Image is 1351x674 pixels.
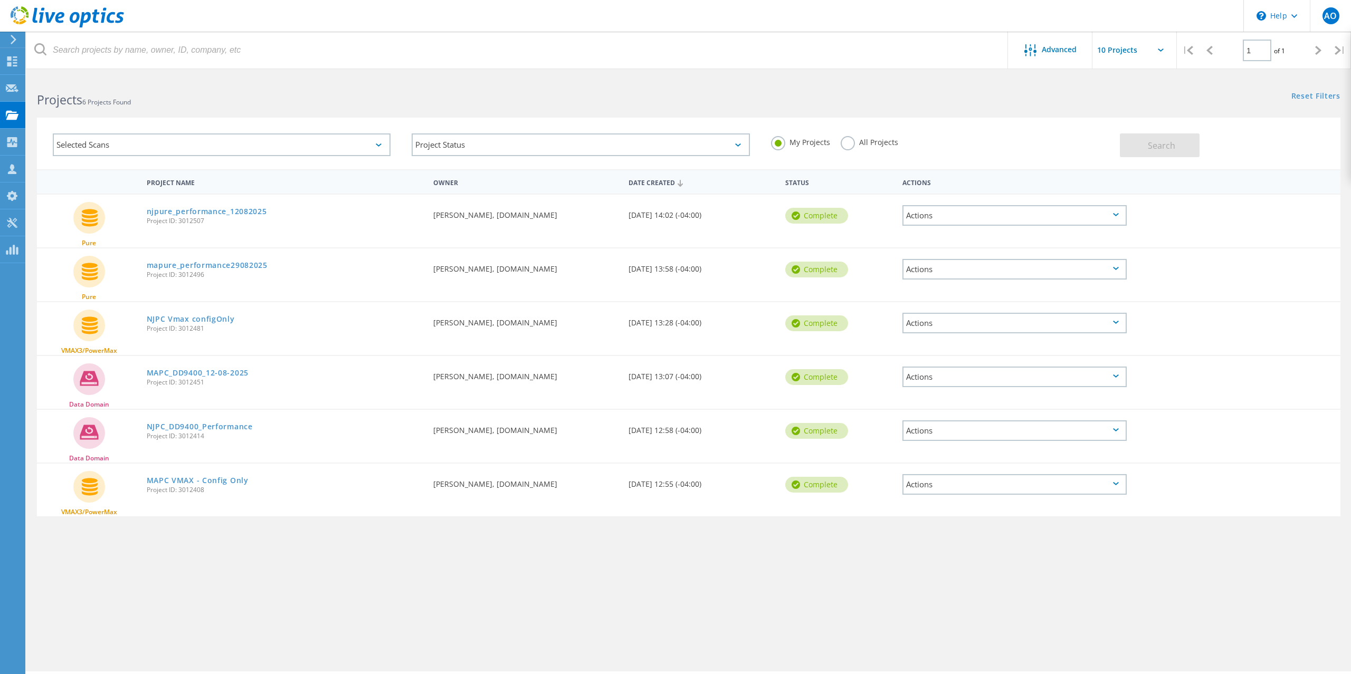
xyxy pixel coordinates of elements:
[623,172,779,192] div: Date Created
[147,369,249,377] a: MAPC_DD9400_12-08-2025
[69,401,109,408] span: Data Domain
[53,133,391,156] div: Selected Scans
[902,474,1127,495] div: Actions
[141,172,428,191] div: Project Name
[412,133,749,156] div: Project Status
[61,348,117,354] span: VMAX3/PowerMax
[1042,46,1077,53] span: Advanced
[428,195,624,229] div: [PERSON_NAME], [DOMAIN_NAME]
[623,464,779,498] div: [DATE] 12:55 (-04:00)
[1274,46,1285,55] span: of 1
[623,410,779,445] div: [DATE] 12:58 (-04:00)
[69,455,109,461] span: Data Domain
[147,315,235,323] a: NJPC Vmax configOnly
[623,195,779,229] div: [DATE] 14:02 (-04:00)
[147,218,423,224] span: Project ID: 3012507
[147,487,423,493] span: Project ID: 3012408
[428,172,624,191] div: Owner
[785,262,848,277] div: Complete
[1148,140,1175,151] span: Search
[1120,133,1200,157] button: Search
[785,477,848,493] div: Complete
[428,248,624,283] div: [PERSON_NAME], [DOMAIN_NAME]
[785,369,848,385] div: Complete
[780,172,897,191] div: Status
[428,302,624,337] div: [PERSON_NAME], [DOMAIN_NAME]
[902,313,1127,333] div: Actions
[147,477,249,484] a: MAPC VMAX - Config Only
[82,240,96,246] span: Pure
[785,315,848,331] div: Complete
[623,248,779,283] div: [DATE] 13:58 (-04:00)
[1329,32,1351,69] div: |
[785,423,848,439] div: Complete
[428,356,624,391] div: [PERSON_NAME], [DOMAIN_NAME]
[147,433,423,439] span: Project ID: 3012414
[841,136,898,146] label: All Projects
[623,302,779,337] div: [DATE] 13:28 (-04:00)
[428,410,624,445] div: [PERSON_NAME], [DOMAIN_NAME]
[771,136,830,146] label: My Projects
[1324,12,1337,20] span: AO
[902,259,1127,280] div: Actions
[902,420,1127,441] div: Actions
[82,294,96,300] span: Pure
[147,423,253,430] a: NJPC_DD9400_Performance
[1177,32,1198,69] div: |
[147,379,423,386] span: Project ID: 3012451
[26,32,1009,69] input: Search projects by name, owner, ID, company, etc
[37,91,82,108] b: Projects
[623,356,779,391] div: [DATE] 13:07 (-04:00)
[147,208,267,215] a: njpure_performance_12082025
[1257,11,1266,21] svg: \n
[61,509,117,515] span: VMAX3/PowerMax
[902,205,1127,226] div: Actions
[11,22,124,30] a: Live Optics Dashboard
[147,262,268,269] a: mapure_performance29082025
[428,464,624,498] div: [PERSON_NAME], [DOMAIN_NAME]
[147,272,423,278] span: Project ID: 3012496
[785,208,848,224] div: Complete
[1291,92,1340,101] a: Reset Filters
[897,172,1132,191] div: Actions
[902,367,1127,387] div: Actions
[147,325,423,332] span: Project ID: 3012481
[82,98,131,107] span: 6 Projects Found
